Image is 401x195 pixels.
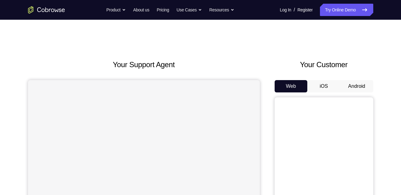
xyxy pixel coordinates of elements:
[209,4,234,16] button: Resources
[133,4,149,16] a: About us
[307,80,340,92] button: iOS
[297,4,313,16] a: Register
[106,4,126,16] button: Product
[320,4,373,16] a: Try Online Demo
[275,80,308,92] button: Web
[177,4,202,16] button: Use Cases
[294,6,295,14] span: /
[275,59,373,70] h2: Your Customer
[340,80,373,92] button: Android
[280,4,291,16] a: Log In
[28,59,260,70] h2: Your Support Agent
[157,4,169,16] a: Pricing
[28,6,65,14] a: Go to the home page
